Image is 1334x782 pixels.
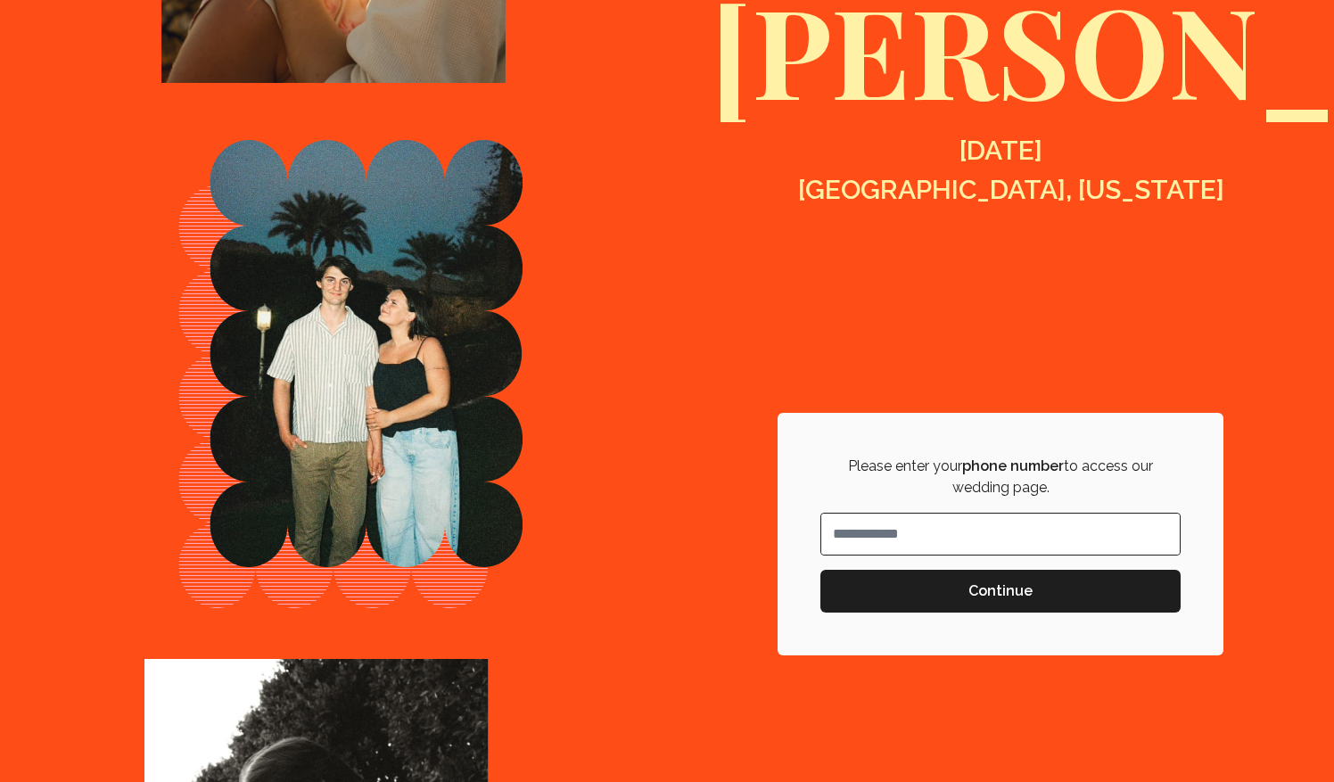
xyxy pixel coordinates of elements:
p: [GEOGRAPHIC_DATA], [US_STATE] [731,174,1291,206]
p: Please enter your to access our wedding page. [820,456,1181,498]
img: Image [146,30,528,602]
strong: phone number [962,457,1064,474]
p: [DATE] [710,135,1291,167]
button: Continue [820,570,1181,613]
span: Continue [968,580,1033,602]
